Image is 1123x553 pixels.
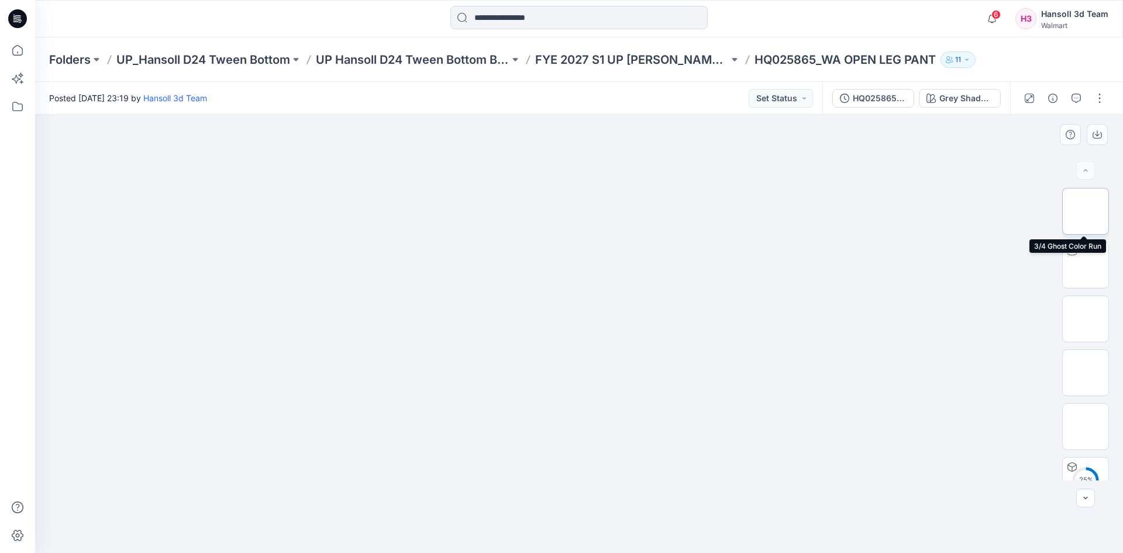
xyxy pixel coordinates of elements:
button: Details [1043,89,1062,108]
p: HQ025865_WA OPEN LEG PANT [755,51,936,68]
button: Grey Shadow (Pigment Dyeing) [919,89,1001,108]
button: 11 [941,51,976,68]
div: Grey Shadow (Pigment Dyeing) [939,92,993,105]
div: HQ025865_ADM FC_REV_WA OPEN LEG PANT [853,92,907,105]
p: 11 [955,53,961,66]
button: HQ025865_ADM FC_REV_WA OPEN LEG PANT [832,89,914,108]
div: H3 [1015,8,1036,29]
a: UP_Hansoll D24 Tween Bottom [116,51,290,68]
a: FYE 2027 S1 UP [PERSON_NAME] BOTTOM [535,51,729,68]
a: Hansoll 3d Team [143,93,207,103]
span: Posted [DATE] 23:19 by [49,92,207,104]
a: Folders [49,51,91,68]
div: Walmart [1041,21,1108,30]
div: Hansoll 3d Team [1041,7,1108,21]
a: UP Hansoll D24 Tween Bottom Board [316,51,509,68]
span: 6 [991,10,1001,19]
div: 25 % [1072,475,1100,485]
